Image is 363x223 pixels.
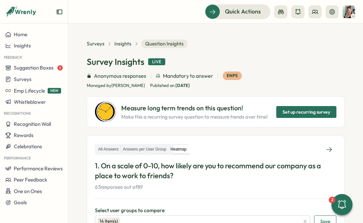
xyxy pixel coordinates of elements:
[14,65,54,71] span: Suggestion Boxes
[225,7,261,16] span: Quick Actions
[95,161,336,181] p: 1. On a scale of 0-10, how likely are you to recommend our company as a place to work to friends?
[283,106,330,118] span: Set up recurring survey
[14,31,27,38] span: Home
[14,188,42,194] span: One on Ones
[57,65,63,70] span: 5
[87,56,144,68] h1: Survey Insights
[95,207,336,214] p: Select user groups to compare
[56,9,63,15] button: Expand sidebar
[14,76,32,82] span: Surveys
[121,103,268,113] p: Measure long term trends on this question!
[14,177,47,183] span: Peer Feedback
[329,197,335,203] div: 2
[87,40,104,47] a: Surveys
[95,183,336,191] p: 63 responses out of 89
[121,145,168,153] label: Answers per User Group
[114,40,131,47] a: Insights
[48,88,61,94] span: NEW
[175,83,190,88] span: [DATE]
[141,40,188,48] span: Question Insights
[14,121,51,127] span: Recognition Wall
[14,199,27,206] span: Goals
[169,145,189,153] label: Heatmap
[14,143,42,150] span: Celebrations
[163,72,213,80] span: Mandatory to answer
[87,83,145,89] p: Managed by
[96,145,121,153] label: All Answers
[14,42,31,49] span: Insights
[205,4,270,19] button: Quick Actions
[111,83,145,88] span: [PERSON_NAME]
[14,88,45,94] span: Emp Lifecycle
[14,132,34,138] span: Rewards
[223,71,242,80] div: eNPS
[148,58,165,66] div: Live
[276,106,336,118] button: Set up recurring survey
[150,83,190,89] span: Published on
[14,165,63,172] span: Performance Reviews
[121,113,268,121] p: Make this a recurring survey question to measure trends over time!
[331,194,352,215] button: 2
[14,99,46,105] span: Whistleblower
[94,72,146,80] span: Anonymous responses
[343,6,355,18] img: Chris Quinn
